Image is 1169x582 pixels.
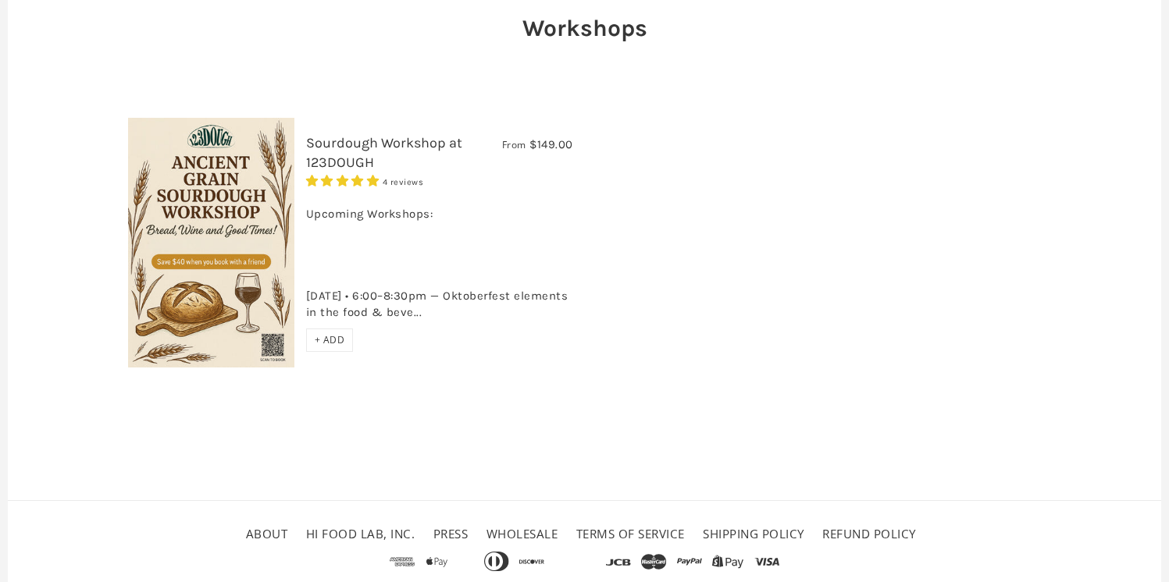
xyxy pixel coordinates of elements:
[822,526,916,541] a: Refund policy
[502,138,526,151] span: From
[383,177,424,187] span: 4 reviews
[576,526,685,541] a: Terms of service
[128,118,294,367] img: Sourdough Workshop at 123DOUGH
[315,333,345,346] span: + ADD
[306,134,462,171] a: Sourdough Workshop at 123DOUGH
[306,174,383,188] span: 5.00 stars
[433,526,469,541] a: Press
[306,526,415,541] a: HI FOOD LAB, INC.
[306,190,573,328] div: Upcoming Workshops: [DATE] • 6:00–8:30pm — Oktoberfest elements in the food & beve...
[246,526,288,541] a: About
[306,328,354,352] div: + ADD
[703,526,804,541] a: Shipping Policy
[242,520,928,548] ul: Secondary
[529,137,573,151] span: $149.00
[487,12,683,44] h2: Workshops
[486,526,558,541] a: Wholesale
